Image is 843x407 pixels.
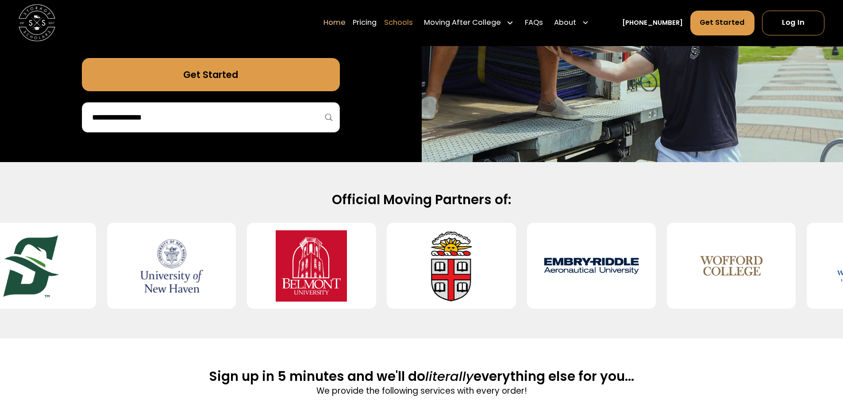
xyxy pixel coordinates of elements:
img: Storage Scholars main logo [19,4,55,41]
a: Schools [384,10,413,36]
a: [PHONE_NUMBER] [622,18,683,28]
img: Wofford College [681,230,781,302]
img: Belmont University [262,230,361,302]
img: Embry–Riddle Aeronautical University (Daytona Beach) [542,230,641,302]
div: About [550,10,593,36]
div: Moving After College [424,18,501,29]
a: Get Started [690,11,755,35]
div: Moving After College [420,10,518,36]
a: Pricing [353,10,377,36]
img: University of New Haven [122,230,221,302]
a: FAQs [525,10,543,36]
p: We provide the following services with every order! [209,385,634,397]
a: Home [323,10,346,36]
span: literally [425,367,473,385]
img: Brown [402,230,501,302]
h2: Official Moving Partners of: [127,191,716,208]
a: Get Started [82,58,340,91]
a: Log In [762,11,824,35]
h2: Sign up in 5 minutes and we'll do everything else for you... [209,368,634,385]
div: About [554,18,576,29]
